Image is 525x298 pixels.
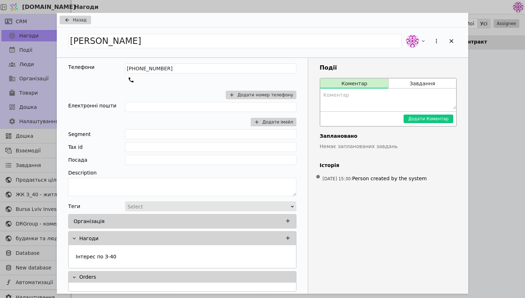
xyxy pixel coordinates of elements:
img: de [406,35,419,47]
p: Інтерес по З-40 [76,253,116,261]
p: Нагоди [79,235,99,242]
button: Додати імейл [251,118,296,126]
button: Додати Коментар [404,115,453,123]
span: Person created by the system [352,176,427,181]
button: Завдання [389,79,456,89]
p: Orders [79,273,96,281]
div: Посада [68,155,87,165]
p: Немає запланованих завдань [320,143,457,150]
div: Телефони [68,64,95,71]
div: Description [68,168,296,178]
h4: Заплановано [320,132,457,140]
div: Електронні пошти [68,102,116,110]
p: Організація [74,218,105,225]
h3: Події [320,64,457,72]
button: Додати номер телефону [226,91,296,99]
div: Tax id [68,142,82,152]
button: Коментар [320,79,388,89]
span: • [315,168,322,186]
span: [DATE] 15:30 : [322,176,352,181]
h4: Історія [320,162,457,169]
div: Add Opportunity [57,13,468,294]
span: Назад [73,17,86,23]
div: Segment [68,129,91,139]
div: Теги [68,201,80,211]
